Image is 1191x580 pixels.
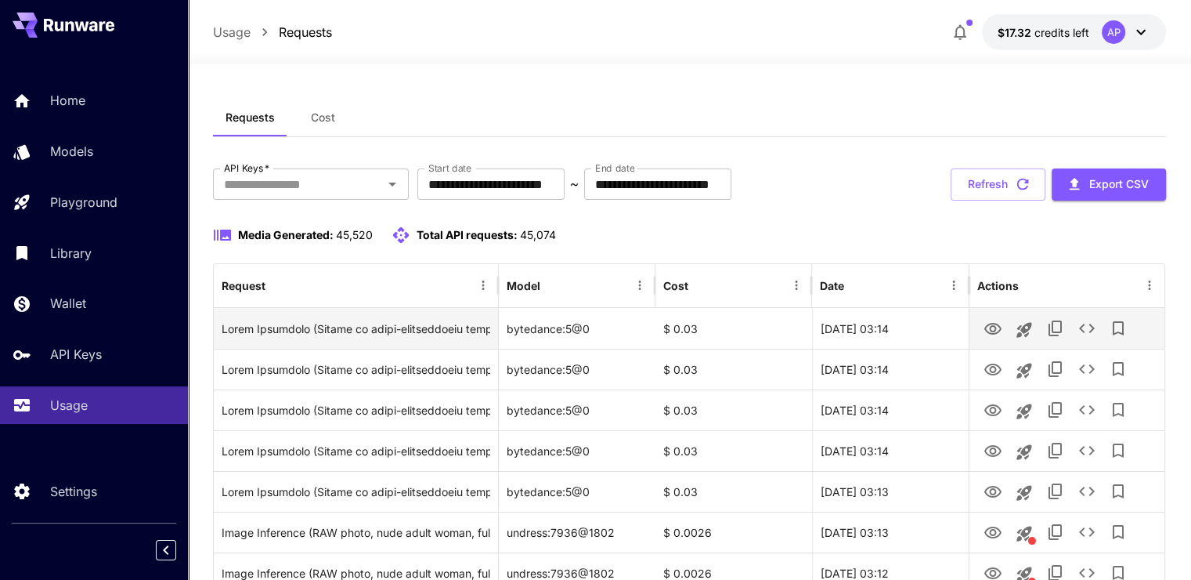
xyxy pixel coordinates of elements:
button: Menu [1139,274,1160,296]
button: Launch in playground [1009,396,1040,427]
div: $ 0.0026 [655,512,812,553]
div: 23 Sep, 2025 03:14 [812,430,969,471]
button: View [977,393,1009,426]
a: Requests [279,23,332,42]
button: View [977,516,1009,548]
span: Cost [311,111,335,125]
button: Sort [690,274,712,296]
button: Menu [943,274,965,296]
p: Home [50,91,85,110]
span: credits left [1034,26,1089,39]
div: $17.32104 [998,24,1089,41]
span: Requests [226,111,275,125]
button: Launch in playground [1009,314,1040,346]
span: 45,520 [336,228,373,241]
button: Refresh [951,169,1045,201]
p: Settings [50,482,97,501]
button: Copy TaskUUID [1040,476,1071,507]
p: API Keys [50,345,102,364]
button: Launch in playground [1009,355,1040,386]
button: Copy TaskUUID [1040,517,1071,548]
button: Add to library [1103,313,1134,344]
div: $ 0.03 [655,308,812,349]
button: See details [1071,394,1103,426]
button: Copy TaskUUID [1040,394,1071,426]
div: Model [507,279,540,292]
button: View [977,434,1009,466]
button: View [977,475,1009,507]
div: $ 0.03 [655,349,812,390]
button: This request includes a reference image. Clicking this will load all other parameters, but for pr... [1009,518,1040,549]
button: Add to library [1103,353,1134,385]
div: undress:7936@1802 [499,512,655,553]
button: Menu [785,274,807,296]
a: Usage [213,23,251,42]
button: Launch in playground [1009,437,1040,468]
div: Click to copy prompt [222,513,490,553]
button: Copy TaskUUID [1040,313,1071,344]
p: ~ [570,175,579,194]
button: Menu [472,274,494,296]
p: Wallet [50,294,86,313]
div: Click to copy prompt [222,472,490,512]
button: Menu [629,274,651,296]
button: Launch in playground [1009,477,1040,509]
div: Click to copy prompt [222,390,490,430]
button: Export CSV [1052,169,1166,201]
button: Sort [542,274,564,296]
div: bytedance:5@0 [499,349,655,390]
div: 23 Sep, 2025 03:13 [812,512,969,553]
button: See details [1071,517,1103,548]
button: Copy TaskUUID [1040,353,1071,385]
button: Add to library [1103,435,1134,466]
div: $ 0.03 [655,390,812,430]
div: bytedance:5@0 [499,430,655,471]
label: End date [595,161,634,175]
button: View [977,353,1009,385]
p: Library [50,244,92,263]
button: Add to library [1103,517,1134,548]
div: Click to copy prompt [222,350,490,390]
nav: breadcrumb [213,23,332,42]
div: 23 Sep, 2025 03:14 [812,308,969,349]
span: Total API requests: [417,228,518,241]
button: See details [1071,435,1103,466]
div: Actions [977,279,1019,292]
div: Request [222,279,265,292]
div: $ 0.03 [655,471,812,512]
div: $ 0.03 [655,430,812,471]
p: Models [50,142,93,161]
button: Open [381,173,403,195]
button: Add to library [1103,476,1134,507]
button: $17.32104AP [982,14,1166,50]
span: Media Generated: [238,228,334,241]
div: bytedance:5@0 [499,390,655,430]
div: Collapse sidebar [168,536,188,564]
button: Collapse sidebar [156,540,176,560]
button: See details [1071,353,1103,385]
button: See details [1071,313,1103,344]
button: Add to library [1103,394,1134,426]
div: 23 Sep, 2025 03:14 [812,390,969,430]
div: Click to copy prompt [222,431,490,471]
div: Click to copy prompt [222,309,490,349]
div: Date [820,279,844,292]
button: Sort [267,274,289,296]
span: 45,074 [520,228,556,241]
div: bytedance:5@0 [499,471,655,512]
button: See details [1071,476,1103,507]
button: Sort [846,274,868,296]
button: Copy TaskUUID [1040,435,1071,466]
div: 23 Sep, 2025 03:13 [812,471,969,512]
span: $17.32 [998,26,1034,39]
p: Playground [50,193,117,212]
label: API Keys [224,161,269,175]
p: Usage [50,396,88,415]
div: AP [1102,20,1125,44]
div: Cost [663,279,688,292]
div: 23 Sep, 2025 03:14 [812,349,969,390]
button: View [977,312,1009,344]
label: Start date [428,161,471,175]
